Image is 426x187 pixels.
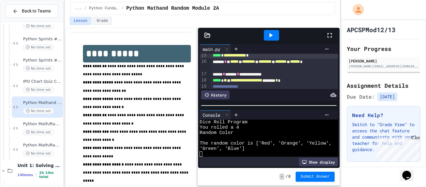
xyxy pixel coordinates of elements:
[301,174,330,179] span: Submit Answer
[200,77,207,83] div: 18
[2,2,43,40] div: Chat with us now!Close
[347,81,420,90] h2: Assignment Details
[23,79,62,84] span: IPO Chart Quiz Coded in Python
[89,6,119,11] span: Python Fundamentals
[23,100,62,106] span: Python Mathand Random Module 2A
[6,4,58,18] button: Back to Teams
[23,87,54,93] span: No time set
[23,143,62,148] span: Python Math/Random Modules 2C
[23,23,54,29] span: No time set
[23,150,54,156] span: No time set
[349,58,419,64] div: [PERSON_NAME]
[200,71,207,77] div: 17
[349,64,419,69] div: [PERSON_NAME][EMAIL_ADDRESS][DOMAIN_NAME]
[285,174,288,179] span: /
[374,135,420,161] iframe: chat widget
[200,46,223,52] div: main.py
[23,66,54,71] span: No time set
[39,171,62,179] span: 2h 14m total
[23,44,54,50] span: No time set
[288,174,291,179] span: 8
[377,92,397,101] span: [DATE]
[347,93,375,101] span: Due Date:
[23,58,62,63] span: Python Sprints #1c
[200,83,207,90] div: 19
[17,173,33,177] span: 14 items
[23,108,54,114] span: No time set
[17,163,62,168] span: Unit 1: Solving Problems in Computer Science
[200,130,233,135] span: Random Color
[122,6,124,11] span: /
[299,158,338,166] div: Show display
[352,111,415,119] h3: Need Help?
[36,172,37,177] span: •
[84,6,86,11] span: /
[70,17,91,25] button: Lesson
[75,6,82,11] span: ...
[93,17,112,25] button: Grade
[22,8,51,14] span: Back to Teams
[279,174,284,180] span: -
[347,44,420,53] h2: Your Progress
[346,2,365,17] div: My Account
[23,37,62,42] span: Python Sprints #1b
[200,141,332,146] span: The random color is ['Red', 'Orange', 'Yellow',
[200,120,247,125] span: Dice Roll Program
[200,125,239,130] span: You rolled a 4
[23,129,54,135] span: No time set
[352,121,415,153] p: Switch to "Grade View" to access the chat feature and communicate with your teacher for help and ...
[200,44,231,54] div: main.py
[200,146,244,151] span: 'Green', 'Blue']
[400,162,420,181] iframe: chat widget
[200,52,207,58] div: 15
[201,91,230,99] div: History
[23,121,62,127] span: Python Math/Random Modules 2B:
[200,58,207,71] div: 16
[347,25,395,34] h1: APCSPMod12/13
[200,112,223,118] div: Console
[126,5,219,12] span: Python Mathand Random Module 2A
[296,172,335,182] button: Submit Answer
[200,110,231,120] div: Console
